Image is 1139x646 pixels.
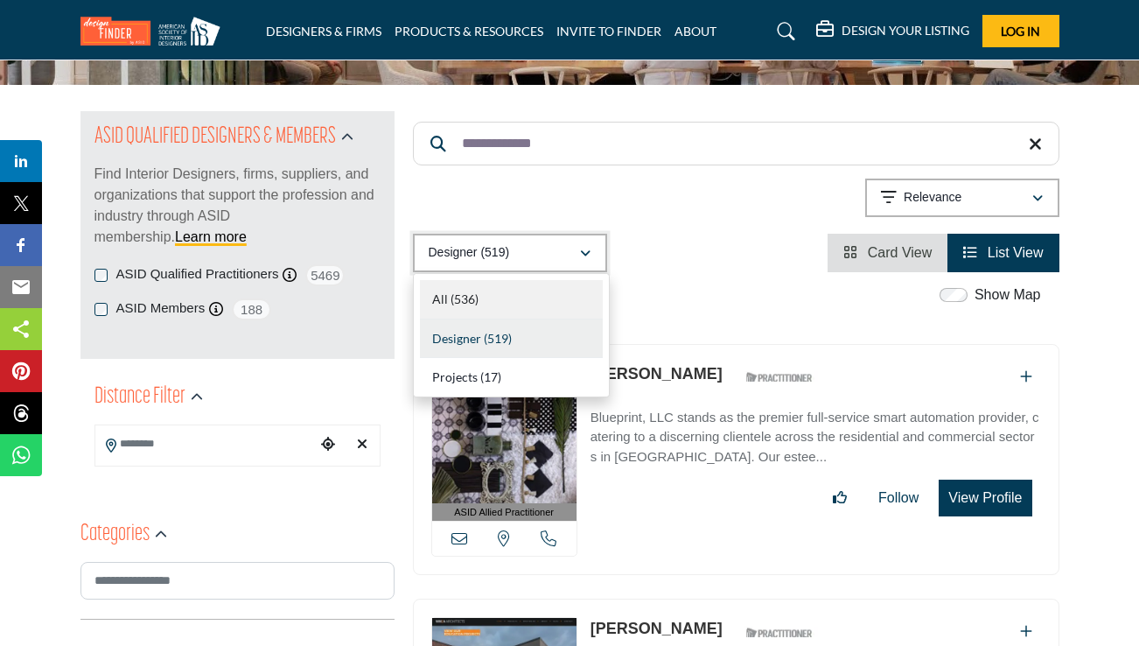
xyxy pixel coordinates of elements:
p: Blueprint, LLC stands as the premier full-service smart automation provider, catering to a discer... [590,408,1041,467]
a: Add To List [1020,624,1032,639]
span: Log In [1001,24,1040,39]
button: Like listing [821,481,858,516]
p: Jill Miller [590,617,723,641]
div: Clear search location [349,426,374,464]
a: ASID Allied Practitioner [432,363,576,522]
b: (519) [484,331,512,346]
input: ASID Members checkbox [94,303,108,316]
img: Site Logo [80,17,229,46]
span: List View [988,245,1044,260]
a: ABOUT [674,24,716,39]
a: [PERSON_NAME] [590,620,723,637]
a: View Card [843,245,932,260]
span: All [432,291,448,306]
h2: Distance Filter [94,382,185,413]
div: Designer (519) [413,273,610,397]
a: DESIGNERS & FIRMS [266,24,381,39]
p: Relevance [904,189,961,207]
a: Learn more [175,229,247,244]
a: PRODUCTS & RESOURCES [395,24,543,39]
span: 5469 [305,264,345,286]
input: Search Location [95,427,316,461]
li: Card View [828,234,947,272]
input: Search Category [80,562,395,600]
span: ASID Allied Practitioner [454,505,554,520]
span: 188 [232,298,271,320]
p: Find Interior Designers, firms, suppliers, and organizations that support the profession and indu... [94,164,381,248]
button: Relevance [865,179,1059,217]
b: (17) [480,369,501,384]
label: ASID Members [116,298,206,319]
span: Card View [868,245,933,260]
button: Designer (519) [413,234,607,272]
a: Blueprint, LLC stands as the premier full-service smart automation provider, catering to a discer... [590,397,1041,467]
span: Projects [432,369,478,384]
button: View Profile [939,480,1031,516]
h2: Categories [80,519,150,551]
button: Follow [867,481,930,516]
span: Designer [432,331,481,346]
img: ASID Qualified Practitioners Badge Icon [739,621,818,643]
h5: DESIGN YOUR LISTING [842,23,969,39]
p: Designer (519) [429,244,510,262]
input: ASID Qualified Practitioners checkbox [94,269,108,282]
a: INVITE TO FINDER [556,24,661,39]
img: ASID Qualified Practitioners Badge Icon [739,367,818,389]
a: [PERSON_NAME] [590,365,723,383]
input: Search Keyword [413,122,1059,165]
li: List View [947,234,1059,272]
div: Choose your current location [315,426,340,464]
b: (536) [451,291,479,306]
img: Jenny Wagner [432,363,576,503]
a: Search [760,18,807,46]
a: Add To List [1020,369,1032,384]
h2: ASID QUALIFIED DESIGNERS & MEMBERS [94,122,336,153]
p: Jenny Wagner [590,362,723,386]
button: Log In [982,15,1059,47]
div: DESIGN YOUR LISTING [816,21,969,42]
label: Show Map [975,284,1041,305]
label: ASID Qualified Practitioners [116,264,279,284]
a: View List [963,245,1043,260]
